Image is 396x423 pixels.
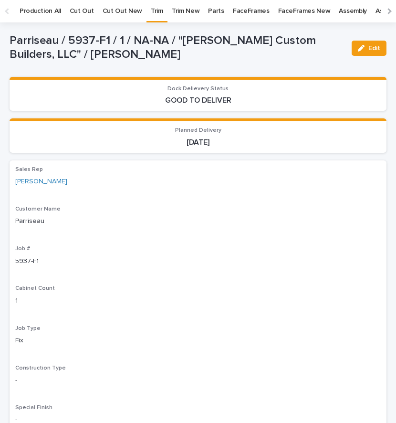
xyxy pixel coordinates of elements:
p: Parriseau [15,216,381,226]
span: Job Type [15,326,41,331]
span: Construction Type [15,365,66,371]
p: Fix [15,336,381,346]
p: 1 [15,296,381,306]
p: 5937-F1 [15,256,381,266]
span: Sales Rep [15,167,43,172]
p: [DATE] [15,138,381,147]
button: Edit [352,41,386,56]
span: Cabinet Count [15,286,55,291]
a: [PERSON_NAME] [15,177,67,187]
span: Dock Delievery Status [167,86,229,92]
span: Edit [368,45,380,52]
p: GOOD TO DELIVER [15,96,381,105]
span: Job # [15,246,30,252]
p: - [15,375,381,385]
span: Planned Delivery [175,127,221,133]
span: Customer Name [15,206,61,212]
span: Special Finish [15,405,52,411]
p: Parriseau / 5937-F1 / 1 / NA-NA / "[PERSON_NAME] Custom Builders, LLC" / [PERSON_NAME] [10,34,344,62]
